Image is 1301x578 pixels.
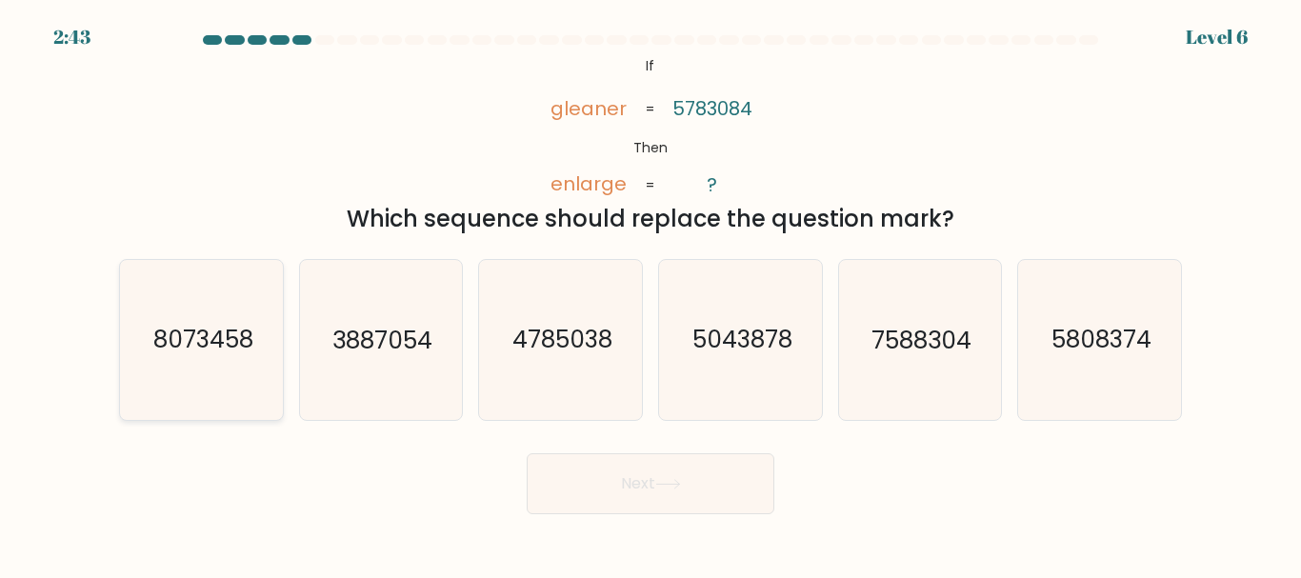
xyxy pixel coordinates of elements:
[633,138,668,157] tspan: Then
[130,202,1171,236] div: Which sequence should replace the question mark?
[708,171,718,198] tspan: ?
[512,324,612,357] text: 4785038
[550,95,627,122] tspan: gleaner
[646,99,654,118] tspan: =
[1186,23,1248,51] div: Level 6
[646,175,654,194] tspan: =
[527,453,774,514] button: Next
[332,324,432,357] text: 3887054
[691,324,791,357] text: 5043878
[672,95,752,122] tspan: 5783084
[531,52,770,199] svg: @import url('[URL][DOMAIN_NAME]);
[871,324,971,357] text: 7588304
[550,171,627,198] tspan: enlarge
[1051,324,1151,357] text: 5808374
[152,324,252,357] text: 8073458
[646,56,654,75] tspan: If
[53,23,90,51] div: 2:43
